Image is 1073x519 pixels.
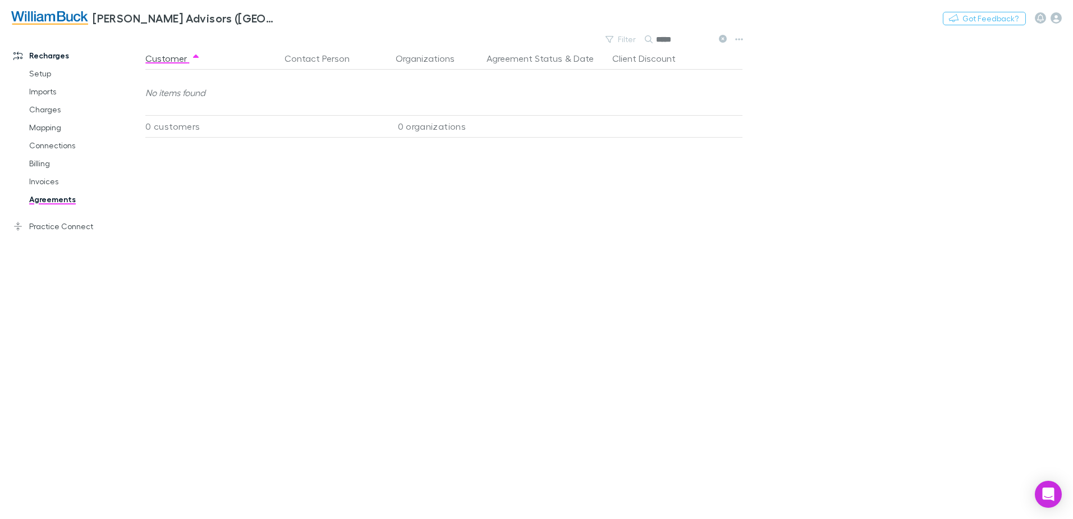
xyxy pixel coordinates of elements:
a: Mapping [18,119,152,136]
button: Client Discount [612,47,689,70]
div: No items found [145,70,754,115]
button: Got Feedback? [943,12,1026,25]
button: Organizations [396,47,468,70]
a: Practice Connect [2,217,152,235]
a: Setup [18,65,152,83]
a: Recharges [2,47,152,65]
div: 0 customers [145,115,280,138]
button: Filter [600,33,643,46]
button: Date [574,47,594,70]
a: Charges [18,101,152,119]
a: Billing [18,154,152,172]
h3: [PERSON_NAME] Advisors ([GEOGRAPHIC_DATA]) Pty Ltd [93,11,278,25]
a: Invoices [18,172,152,190]
button: Contact Person [285,47,363,70]
div: 0 organizations [381,115,482,138]
button: Customer [145,47,200,70]
div: & [487,47,603,70]
a: Agreements [18,190,152,208]
a: [PERSON_NAME] Advisors ([GEOGRAPHIC_DATA]) Pty Ltd [4,4,285,31]
div: Open Intercom Messenger [1035,481,1062,508]
button: Agreement Status [487,47,562,70]
a: Connections [18,136,152,154]
a: Imports [18,83,152,101]
img: William Buck Advisors (WA) Pty Ltd's Logo [11,11,88,25]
